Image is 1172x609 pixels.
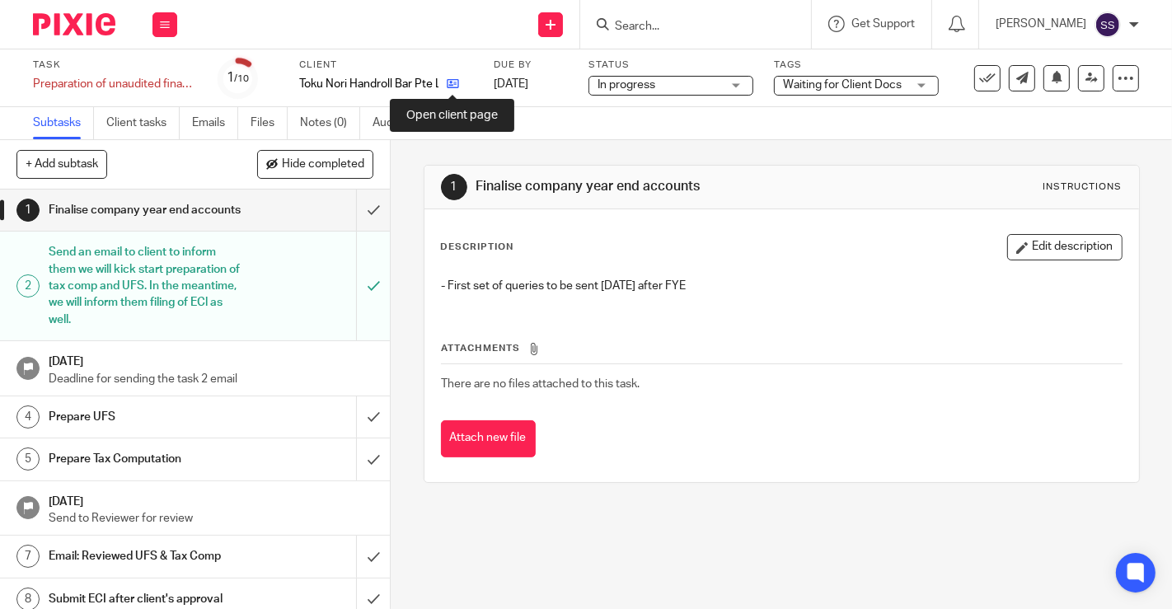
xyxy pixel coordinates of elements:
[476,178,817,195] h1: Finalise company year end accounts
[49,240,243,332] h1: Send an email to client to inform them we will kick start preparation of tax comp and UFS. In the...
[441,241,514,254] p: Description
[49,198,243,223] h1: Finalise company year end accounts
[1007,234,1123,260] button: Edit description
[16,405,40,429] div: 4
[251,107,288,139] a: Files
[1043,180,1123,194] div: Instructions
[49,405,243,429] h1: Prepare UFS
[442,344,521,353] span: Attachments
[257,150,373,178] button: Hide completed
[1095,12,1121,38] img: svg%3E
[598,79,655,91] span: In progress
[299,59,473,72] label: Client
[373,107,436,139] a: Audit logs
[613,20,762,35] input: Search
[441,174,467,200] div: 1
[49,510,373,527] p: Send to Reviewer for review
[33,76,198,92] div: Preparation of unaudited financial statements and tax computation
[49,447,243,471] h1: Prepare Tax Computation
[299,76,438,92] p: Toku Nori Handroll Bar Pte Ltd
[106,107,180,139] a: Client tasks
[494,78,528,90] span: [DATE]
[33,13,115,35] img: Pixie
[300,107,360,139] a: Notes (0)
[49,349,373,370] h1: [DATE]
[774,59,939,72] label: Tags
[49,371,373,387] p: Deadline for sending the task 2 email
[494,59,568,72] label: Due by
[192,107,238,139] a: Emails
[235,74,250,83] small: /10
[282,158,364,171] span: Hide completed
[16,545,40,568] div: 7
[16,199,40,222] div: 1
[588,59,753,72] label: Status
[49,544,243,569] h1: Email: Reviewed UFS & Tax Comp
[851,18,915,30] span: Get Support
[33,59,198,72] label: Task
[16,150,107,178] button: + Add subtask
[442,378,640,390] span: There are no files attached to this task.
[33,107,94,139] a: Subtasks
[16,274,40,297] div: 2
[783,79,902,91] span: Waiting for Client Docs
[441,420,536,457] button: Attach new file
[996,16,1086,32] p: [PERSON_NAME]
[227,68,250,87] div: 1
[16,447,40,471] div: 5
[442,278,1122,294] p: - First set of queries to be sent [DATE] after FYE
[49,490,373,510] h1: [DATE]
